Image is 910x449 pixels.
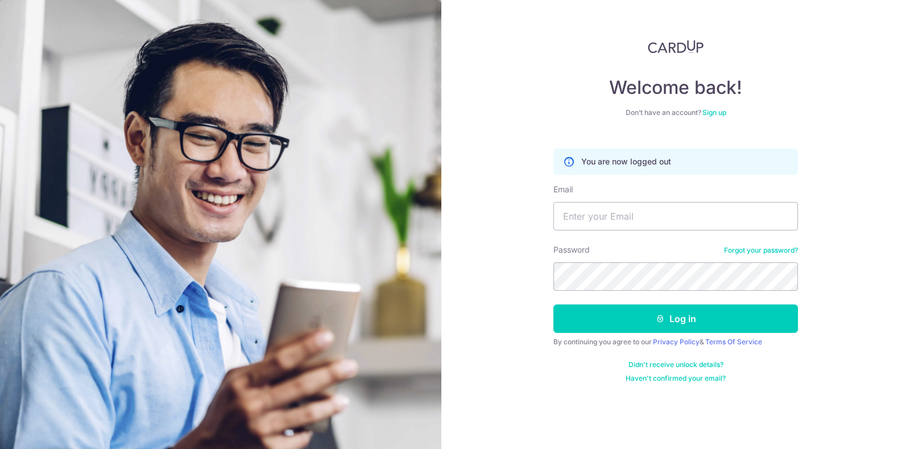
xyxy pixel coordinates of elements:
p: You are now logged out [581,156,671,167]
img: CardUp Logo [648,40,704,53]
a: Haven't confirmed your email? [626,374,726,383]
input: Enter your Email [553,202,798,230]
a: Forgot your password? [724,246,798,255]
div: Don’t have an account? [553,108,798,117]
label: Email [553,184,573,195]
div: By continuing you agree to our & [553,337,798,347]
label: Password [553,244,590,256]
a: Didn't receive unlock details? [628,360,723,369]
a: Terms Of Service [705,337,762,346]
h4: Welcome back! [553,76,798,99]
a: Privacy Policy [653,337,700,346]
button: Log in [553,304,798,333]
a: Sign up [702,108,726,117]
